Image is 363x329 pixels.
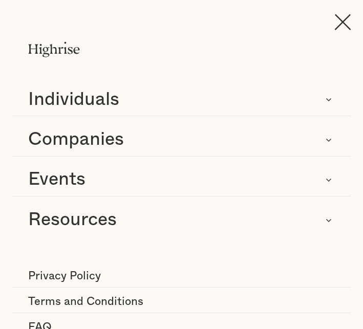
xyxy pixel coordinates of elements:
div: Events [28,167,86,192]
img: Cross icon [334,14,351,30]
div: Companies [28,127,124,152]
a: Terms and Conditions [12,290,351,313]
a: Privacy Policy [12,265,351,288]
div: Individuals [28,87,119,112]
img: Highrise logo [28,37,80,62]
div: Resources [28,208,117,232]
